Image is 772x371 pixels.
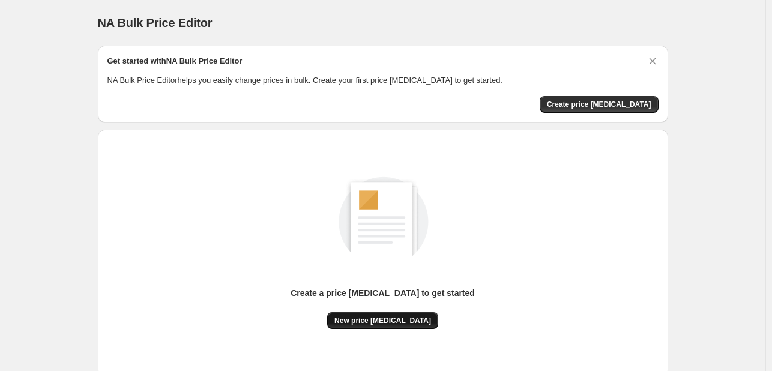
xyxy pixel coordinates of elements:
[647,55,659,67] button: Dismiss card
[547,100,651,109] span: Create price [MEDICAL_DATA]
[291,287,475,299] p: Create a price [MEDICAL_DATA] to get started
[107,74,659,86] p: NA Bulk Price Editor helps you easily change prices in bulk. Create your first price [MEDICAL_DAT...
[334,316,431,325] span: New price [MEDICAL_DATA]
[98,16,213,29] span: NA Bulk Price Editor
[327,312,438,329] button: New price [MEDICAL_DATA]
[107,55,243,67] h2: Get started with NA Bulk Price Editor
[540,96,659,113] button: Create price change job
